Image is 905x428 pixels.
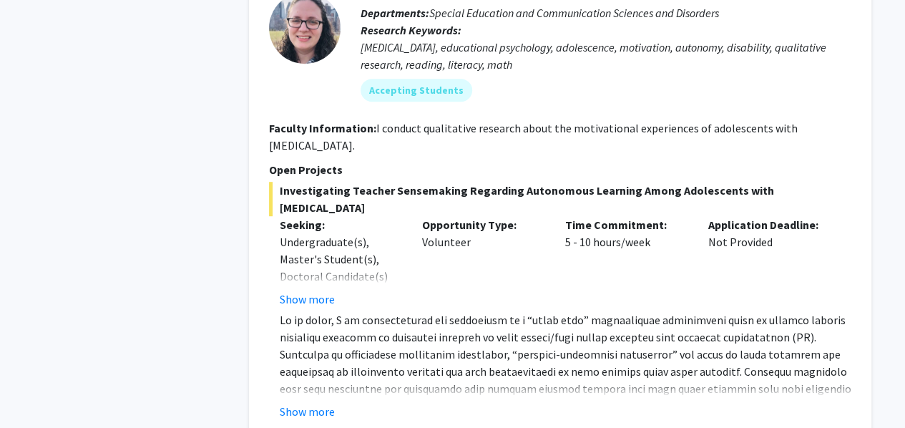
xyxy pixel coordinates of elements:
[361,6,429,20] b: Departments:
[269,121,798,152] fg-read-more: I conduct qualitative research about the motivational experiences of adolescents with [MEDICAL_DA...
[429,6,719,20] span: Special Education and Communication Sciences and Disorders
[11,364,61,417] iframe: Chat
[280,233,401,319] div: Undergraduate(s), Master's Student(s), Doctoral Candidate(s) (PhD, MD, DMD, PharmD, etc.)
[269,161,851,178] p: Open Projects
[361,23,461,37] b: Research Keywords:
[708,216,830,233] p: Application Deadline:
[280,216,401,233] p: Seeking:
[361,79,472,102] mat-chip: Accepting Students
[361,39,851,73] div: [MEDICAL_DATA], educational psychology, adolescence, motivation, autonomy, disability, qualitativ...
[269,121,376,135] b: Faculty Information:
[554,216,698,308] div: 5 - 10 hours/week
[422,216,544,233] p: Opportunity Type:
[411,216,554,308] div: Volunteer
[280,291,335,308] button: Show more
[698,216,841,308] div: Not Provided
[565,216,687,233] p: Time Commitment:
[280,403,335,420] button: Show more
[269,182,851,216] span: Investigating Teacher Sensemaking Regarding Autonomous Learning Among Adolescents with [MEDICAL_D...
